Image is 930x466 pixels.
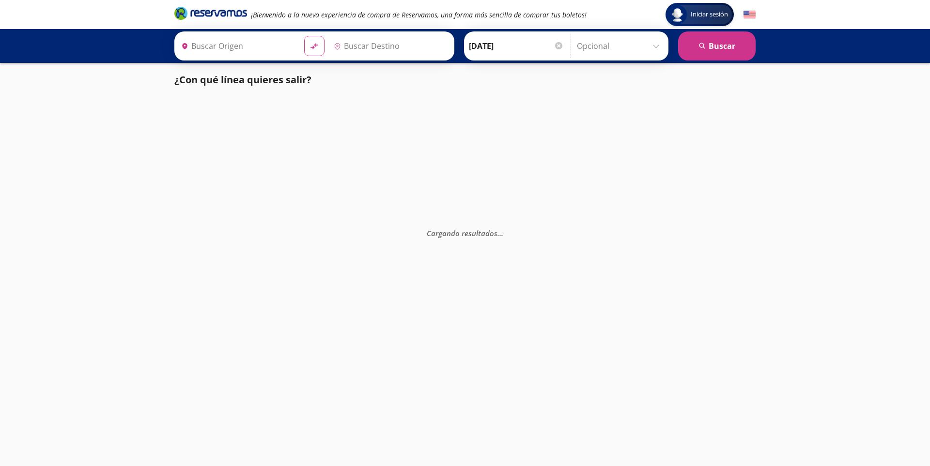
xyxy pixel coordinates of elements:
em: ¡Bienvenido a la nueva experiencia de compra de Reservamos, una forma más sencilla de comprar tus... [251,10,587,19]
input: Elegir Fecha [469,34,564,58]
button: Buscar [678,31,756,60]
button: English [744,9,756,21]
a: Brand Logo [174,6,247,23]
span: Iniciar sesión [687,10,732,19]
span: . [501,228,503,238]
p: ¿Con qué línea quieres salir? [174,73,311,87]
span: . [497,228,499,238]
span: . [499,228,501,238]
i: Brand Logo [174,6,247,20]
input: Opcional [577,34,664,58]
input: Buscar Destino [330,34,449,58]
em: Cargando resultados [427,228,503,238]
input: Buscar Origen [177,34,296,58]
